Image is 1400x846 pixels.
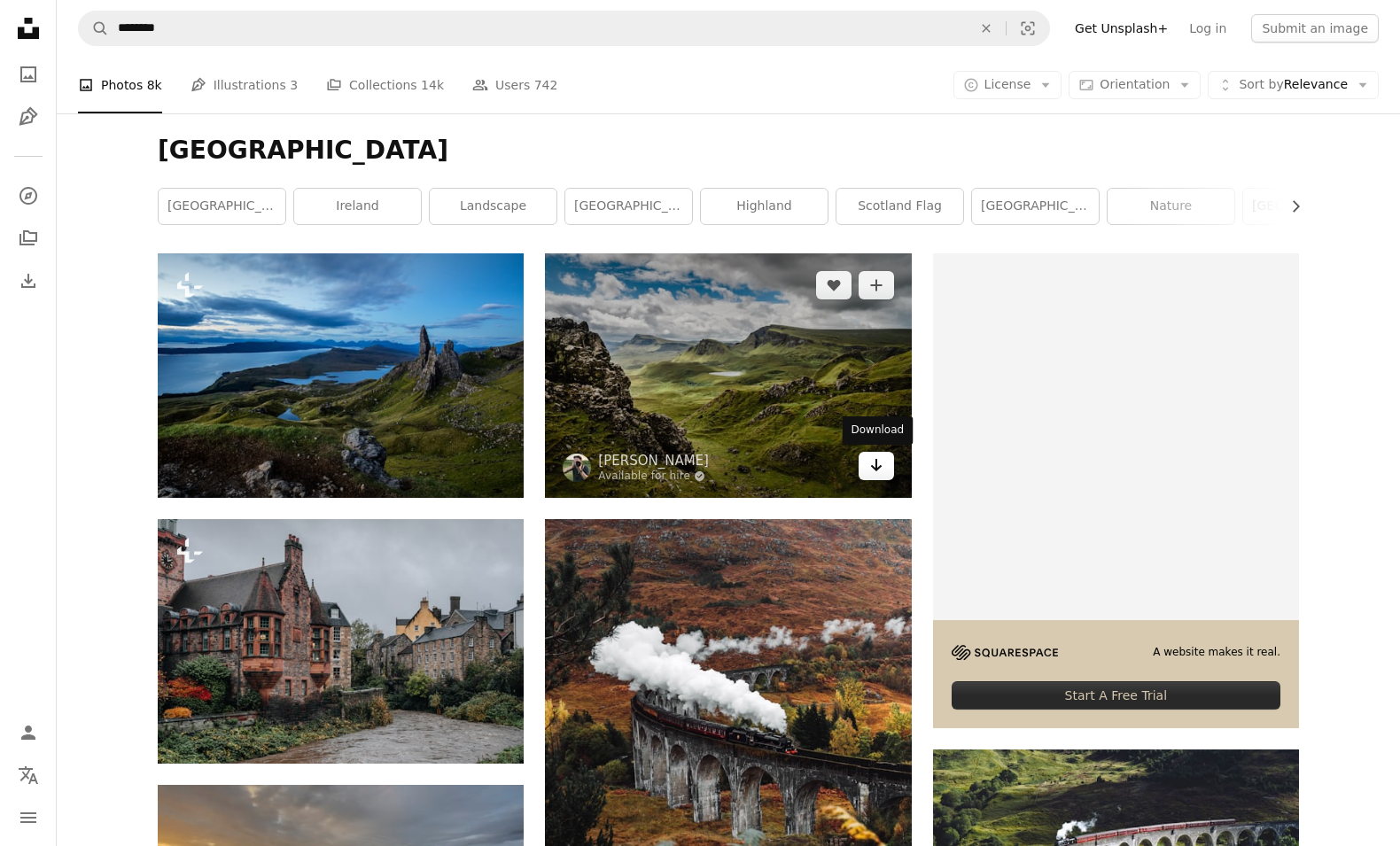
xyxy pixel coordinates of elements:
[11,57,46,92] a: Photos
[545,367,911,383] a: green grass on mountain under white cloudy sky
[11,800,46,835] button: Menu
[11,263,46,299] a: Download History
[563,454,591,482] img: Go to Bjorn Snelders's profile
[11,99,46,135] a: Illustrations
[191,57,298,113] a: Illustrations 3
[984,77,1031,91] span: License
[953,71,1062,99] button: License
[421,75,444,95] span: 14k
[290,75,298,95] span: 3
[158,367,524,383] a: a mountain with a lake in the middle of it
[158,135,1299,167] h1: [GEOGRAPHIC_DATA]
[1279,189,1299,224] button: scroll list to the right
[565,189,692,224] a: [GEOGRAPHIC_DATA]
[952,681,1280,710] div: Start A Free Trial
[933,253,1299,728] a: A website makes it real.Start A Free Trial
[859,452,894,480] a: Download
[11,715,46,750] a: Log in / Sign up
[836,189,963,224] a: scotland flag
[1251,14,1379,43] button: Submit an image
[11,757,46,793] button: Language
[967,12,1006,45] button: Clear
[326,57,444,113] a: Collections 14k
[843,416,914,445] div: Download
[952,645,1058,660] img: file-1705255347840-230a6ab5bca9image
[1007,12,1049,45] button: Visual search
[1243,189,1370,224] a: [GEOGRAPHIC_DATA]
[1239,76,1348,94] span: Relevance
[859,271,894,299] button: Add to Collection
[545,253,911,497] img: green grass on mountain under white cloudy sky
[430,189,556,224] a: landscape
[11,221,46,256] a: Collections
[294,189,421,224] a: ireland
[1208,71,1379,99] button: Sort byRelevance
[1153,645,1280,660] span: A website makes it real.
[159,189,285,224] a: [GEOGRAPHIC_DATA]
[472,57,557,113] a: Users 742
[972,189,1099,224] a: [GEOGRAPHIC_DATA]
[158,633,524,648] a: a river running through a city next to tall buildings
[1064,14,1178,43] a: Get Unsplash+
[701,189,828,224] a: highland
[11,11,46,50] a: Home — Unsplash
[1239,77,1283,91] span: Sort by
[1178,14,1237,43] a: Log in
[598,452,709,470] a: [PERSON_NAME]
[545,739,911,755] a: aerial photo of black train during daytime
[158,253,524,497] img: a mountain with a lake in the middle of it
[1108,189,1234,224] a: nature
[534,75,558,95] span: 742
[78,11,1050,46] form: Find visuals sitewide
[1100,77,1170,91] span: Orientation
[11,178,46,213] a: Explore
[158,519,524,764] img: a river running through a city next to tall buildings
[816,271,852,299] button: Like
[79,12,109,45] button: Search Unsplash
[598,470,709,484] a: Available for hire
[1069,71,1201,99] button: Orientation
